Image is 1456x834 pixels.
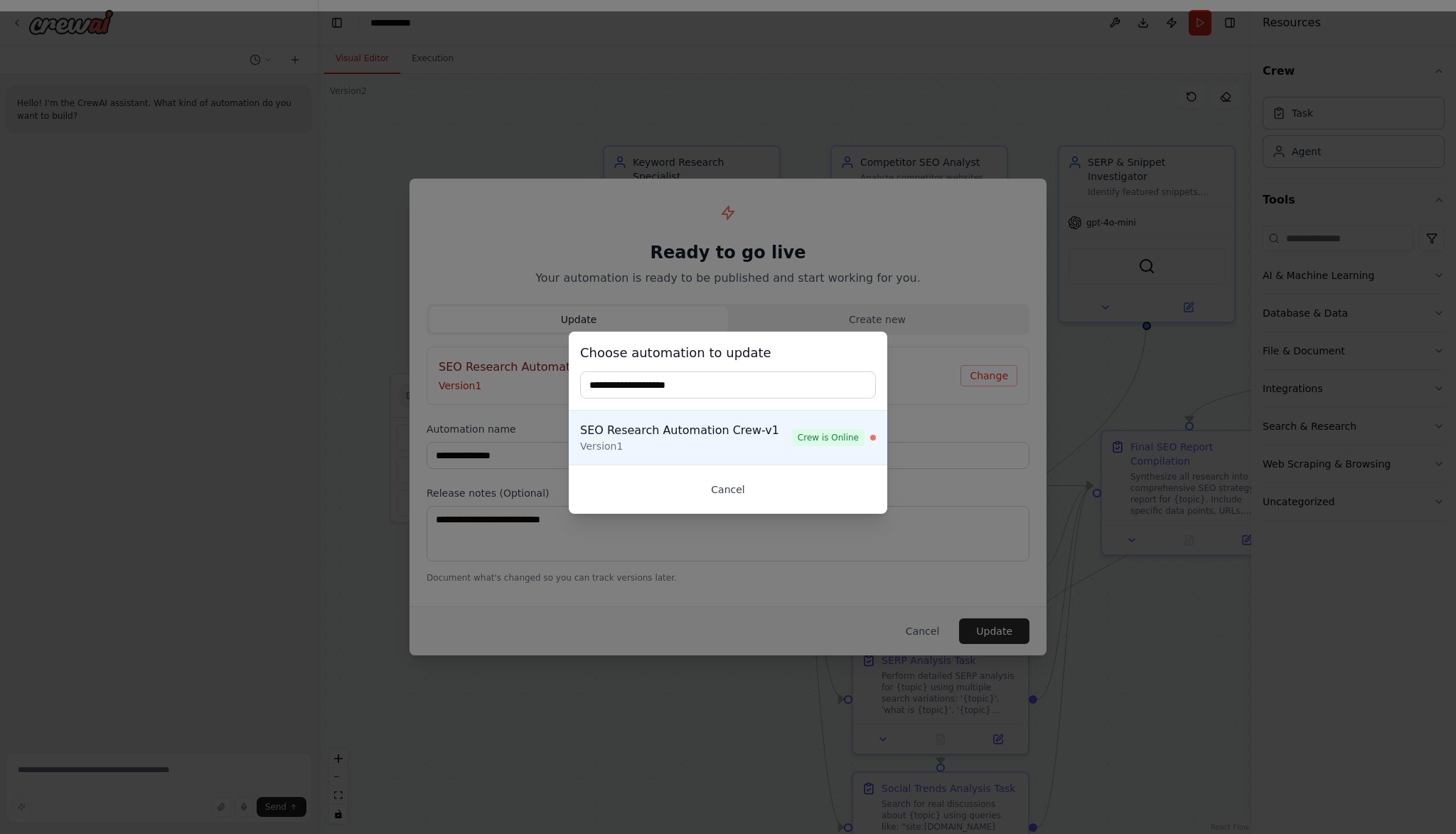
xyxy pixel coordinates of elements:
div: SEO Research Automation Crew-v1 [580,422,792,439]
div: Version 1 [580,439,792,453]
h3: Choose automation to update [580,343,876,363]
button: SEO Research Automation Crew-v1Version1Crew is Online [569,411,887,465]
span: Crew is Online [792,429,864,446]
button: Cancel [580,477,876,502]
